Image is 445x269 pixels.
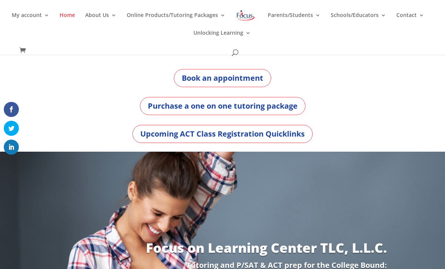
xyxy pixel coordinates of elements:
a: Online Products/Tutoring Packages [127,12,226,30]
a: Unlocking Learning [193,30,251,48]
a: Parents/Students [268,12,321,30]
a: Upcoming ACT Class Registration Quicklinks [132,125,313,143]
a: Purchase a one on one tutoring package [140,97,305,115]
a: My account [12,12,49,30]
a: Schools/Educators [331,12,386,30]
a: About Us [85,12,117,30]
p: Tutoring and P/SAT & ACT prep for the College Bound: [58,261,387,269]
a: Contact [396,12,424,30]
a: Book an appointment [174,69,271,87]
a: Focus on Learning Center TLC, L.L.C. [146,239,387,257]
img: Focus on Learning [236,9,255,22]
a: Home [60,12,75,30]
